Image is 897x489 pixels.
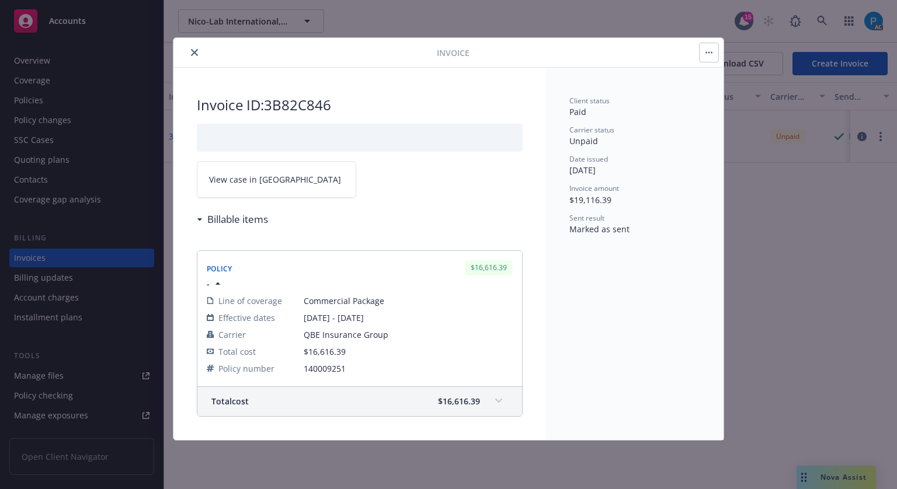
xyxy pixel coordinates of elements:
[569,165,596,176] span: [DATE]
[569,106,586,117] span: Paid
[304,362,513,375] span: 140009251
[569,96,610,106] span: Client status
[569,154,608,164] span: Date issued
[197,387,522,416] div: Totalcost$16,616.39
[218,345,256,358] span: Total cost
[218,362,274,375] span: Policy number
[207,278,210,290] span: -
[304,346,346,357] span: $16,616.39
[218,312,275,324] span: Effective dates
[207,264,232,274] span: Policy
[197,96,523,114] h2: Invoice ID: 3B82C846
[569,183,619,193] span: Invoice amount
[209,173,341,186] span: View case in [GEOGRAPHIC_DATA]
[465,260,513,275] div: $16,616.39
[304,312,513,324] span: [DATE] - [DATE]
[207,278,224,290] button: -
[437,47,470,59] span: Invoice
[569,213,604,223] span: Sent result
[569,223,630,235] span: Marked as sent
[569,135,598,146] span: Unpaid
[569,125,614,135] span: Carrier status
[218,295,282,307] span: Line of coverage
[211,395,249,407] span: Total cost
[197,212,268,227] div: Billable items
[207,212,268,227] h3: Billable items
[304,295,513,307] span: Commercial Package
[197,161,356,198] a: View case in [GEOGRAPHIC_DATA]
[218,329,246,341] span: Carrier
[187,46,201,60] button: close
[304,329,513,341] span: QBE Insurance Group
[438,395,480,407] span: $16,616.39
[569,194,611,205] span: $19,116.39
